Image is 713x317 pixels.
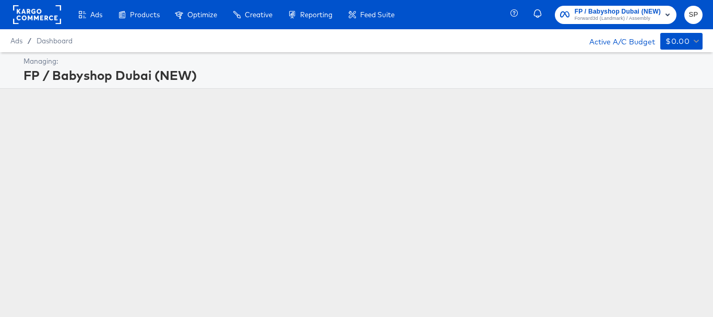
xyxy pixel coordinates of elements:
[130,10,160,19] span: Products
[10,37,22,45] span: Ads
[22,37,37,45] span: /
[684,6,703,24] button: SP
[23,56,700,66] div: Managing:
[90,10,102,19] span: Ads
[23,66,700,84] div: FP / Babyshop Dubai (NEW)
[37,37,73,45] a: Dashboard
[245,10,272,19] span: Creative
[575,6,661,17] span: FP / Babyshop Dubai (NEW)
[660,33,703,50] button: $0.00
[555,6,676,24] button: FP / Babyshop Dubai (NEW)Forward3d (Landmark) / Assembly
[360,10,395,19] span: Feed Suite
[578,33,655,49] div: Active A/C Budget
[688,9,698,21] span: SP
[300,10,332,19] span: Reporting
[575,15,661,23] span: Forward3d (Landmark) / Assembly
[187,10,217,19] span: Optimize
[666,35,690,48] div: $0.00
